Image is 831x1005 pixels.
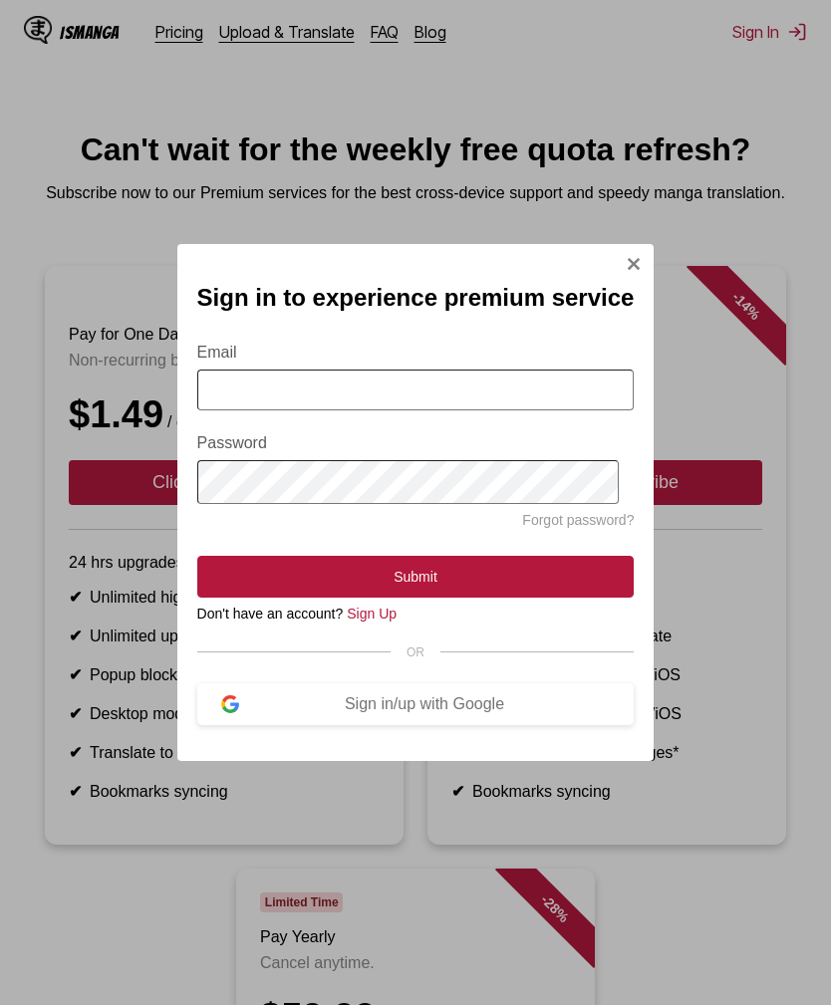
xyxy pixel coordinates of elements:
[197,683,635,725] button: Sign in/up with Google
[197,344,635,362] label: Email
[177,244,655,761] div: Sign In Modal
[239,695,611,713] div: Sign in/up with Google
[197,645,635,659] div: OR
[197,434,635,452] label: Password
[197,606,635,622] div: Don't have an account?
[221,695,239,713] img: google-logo
[347,606,397,622] a: Sign Up
[522,512,634,528] a: Forgot password?
[197,284,635,312] h2: Sign in to experience premium service
[626,256,642,272] img: Close
[197,556,635,598] button: Submit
